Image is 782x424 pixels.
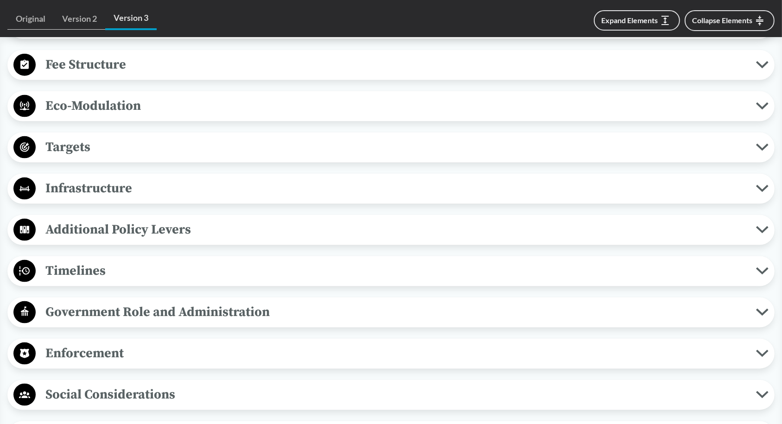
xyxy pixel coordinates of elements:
span: Government Role and Administration [36,302,756,323]
span: Fee Structure [36,54,756,75]
button: Additional Policy Levers [11,218,771,242]
span: Eco-Modulation [36,95,756,116]
a: Original [7,8,54,30]
button: Fee Structure [11,53,771,77]
button: Government Role and Administration [11,301,771,324]
button: Expand Elements [594,10,680,31]
a: Version 2 [54,8,105,30]
button: Timelines [11,259,771,283]
button: Eco-Modulation [11,95,771,118]
button: Infrastructure [11,177,771,201]
button: Enforcement [11,342,771,366]
button: Targets [11,136,771,159]
span: Enforcement [36,343,756,364]
span: Timelines [36,260,756,281]
button: Collapse Elements [685,10,775,31]
span: Social Considerations [36,384,756,405]
span: Additional Policy Levers [36,219,756,240]
a: Version 3 [105,7,157,30]
span: Targets [36,137,756,158]
button: Social Considerations [11,383,771,407]
span: Infrastructure [36,178,756,199]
